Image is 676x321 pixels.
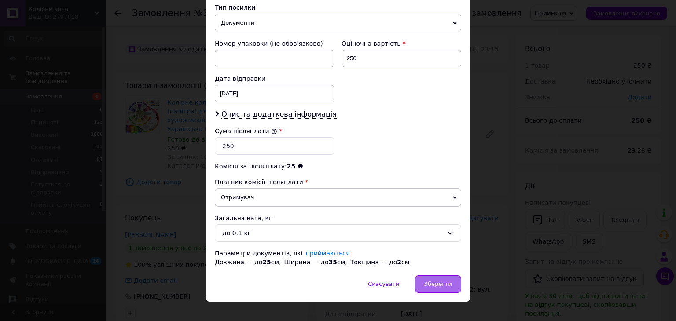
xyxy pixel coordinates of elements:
span: Документи [215,14,461,32]
label: Сума післяплати [215,128,277,135]
span: 25 ₴ [287,163,303,170]
span: Скасувати [368,281,399,287]
span: 2 [397,259,401,266]
span: Опис та додаткова інформація [221,110,337,119]
a: приймаються [306,250,350,257]
div: до 0.1 кг [222,228,443,238]
span: Платник комісії післяплати [215,179,303,186]
div: Оціночна вартість [342,39,461,48]
div: Загальна вага, кг [215,214,461,223]
span: 25 [262,259,271,266]
span: 35 [328,259,337,266]
div: Номер упаковки (не обов'язково) [215,39,334,48]
div: Параметри документів, які Довжина — до см, Ширина — до см, Товщина — до см [215,249,461,266]
span: Зберегти [424,281,452,287]
span: Тип посилки [215,4,255,11]
div: Комісія за післяплату: [215,162,461,171]
span: Отримувач [215,188,461,207]
div: Дата відправки [215,74,334,83]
